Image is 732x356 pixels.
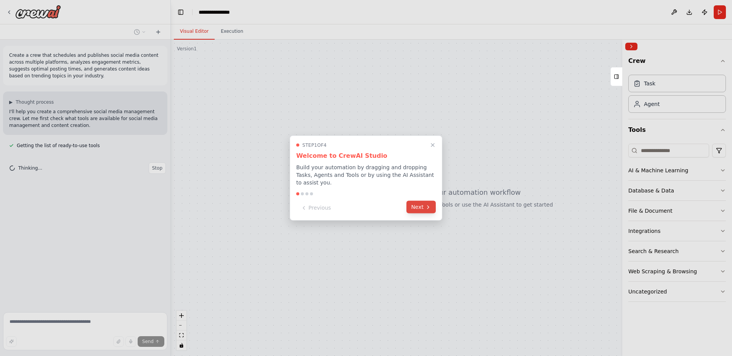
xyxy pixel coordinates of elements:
button: Previous [296,202,335,214]
button: Next [406,201,436,213]
h3: Welcome to CrewAI Studio [296,151,436,160]
span: Step 1 of 4 [302,142,327,148]
button: Close walkthrough [428,141,437,150]
p: Build your automation by dragging and dropping Tasks, Agents and Tools or by using the AI Assista... [296,164,436,186]
button: Hide left sidebar [175,7,186,18]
